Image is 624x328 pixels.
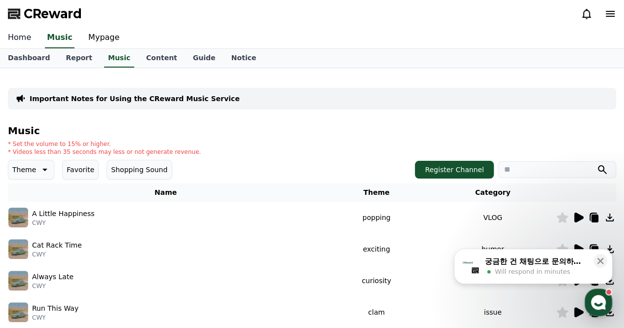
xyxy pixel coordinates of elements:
a: Music [45,28,74,48]
td: clam [324,296,430,328]
p: CWY [32,314,78,322]
p: CWY [32,219,95,227]
img: music [8,302,28,322]
span: CReward [24,6,82,22]
a: Home [3,246,65,271]
span: Settings [146,261,170,269]
p: Cat Rack Time [32,240,82,251]
button: Favorite [62,160,99,180]
td: exciting [324,233,430,265]
td: popping [324,202,430,233]
button: Shopping Sound [107,160,172,180]
a: Messages [65,246,127,271]
td: VLOG [430,265,556,296]
a: Settings [127,246,189,271]
img: music [8,239,28,259]
td: issue [430,296,556,328]
th: Category [430,183,556,202]
td: humor [430,233,556,265]
th: Theme [324,183,430,202]
a: Report [58,49,100,68]
a: Important Notes for Using the CReward Music Service [30,94,240,104]
p: A Little Happiness [32,209,95,219]
img: music [8,271,28,291]
p: * Set the volume to 15% or higher. [8,140,201,148]
td: VLOG [430,202,556,233]
p: CWY [32,282,73,290]
button: Theme [8,160,54,180]
a: Music [104,49,134,68]
button: Register Channel [415,161,494,179]
p: Run This Way [32,303,78,314]
img: music [8,208,28,227]
p: * Videos less than 35 seconds may less or not generate revenue. [8,148,201,156]
span: Messages [82,261,111,269]
a: CReward [8,6,82,22]
p: Always Late [32,272,73,282]
p: CWY [32,251,82,258]
a: Notice [223,49,264,68]
a: Content [138,49,185,68]
a: Guide [185,49,223,68]
span: Home [25,261,42,269]
h4: Music [8,125,616,136]
th: Name [8,183,324,202]
td: curiosity [324,265,430,296]
p: Theme [12,163,36,177]
a: Mypage [80,28,127,48]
